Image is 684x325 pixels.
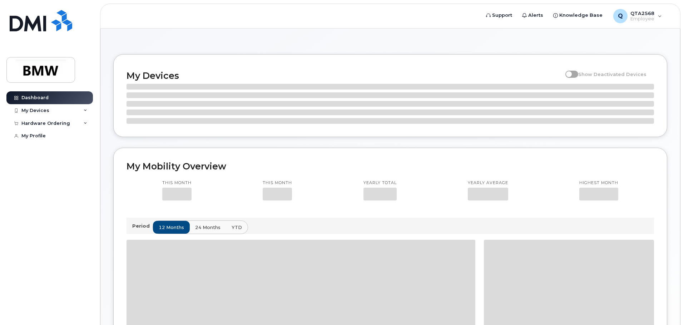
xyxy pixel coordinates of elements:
h2: My Devices [127,70,562,81]
p: Period [132,223,153,229]
p: This month [263,180,292,186]
p: Yearly average [468,180,508,186]
p: This month [162,180,192,186]
p: Highest month [579,180,618,186]
p: Yearly total [363,180,397,186]
input: Show Deactivated Devices [565,67,571,73]
h2: My Mobility Overview [127,161,654,172]
span: YTD [232,224,242,231]
span: 24 months [195,224,220,231]
span: Show Deactivated Devices [578,71,646,77]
